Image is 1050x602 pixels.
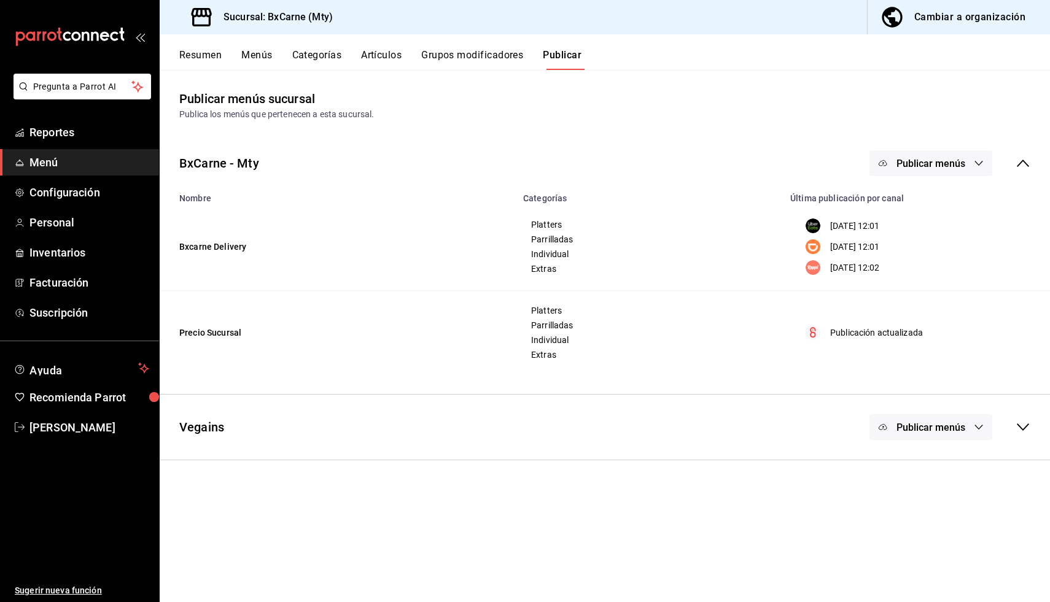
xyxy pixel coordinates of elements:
[914,9,1025,26] div: Cambiar a organización
[531,321,768,330] span: Parrilladas
[29,304,149,321] span: Suscripción
[135,32,145,42] button: open_drawer_menu
[9,89,151,102] a: Pregunta a Parrot AI
[160,186,1050,374] table: menu maker table for brand
[361,49,402,70] button: Artículos
[179,154,259,172] div: BxCarne - Mty
[531,235,768,244] span: Parrilladas
[292,49,342,70] button: Categorías
[531,250,768,258] span: Individual
[179,90,315,108] div: Publicar menús sucursal
[531,264,768,273] span: Extras
[160,186,516,203] th: Nombre
[160,291,516,375] td: Precio Sucursal
[179,418,224,436] div: Vegains
[15,584,149,597] span: Sugerir nueva función
[830,261,880,274] p: [DATE] 12:02
[516,186,783,203] th: Categorías
[29,419,149,436] span: [PERSON_NAME]
[531,350,768,359] span: Extras
[531,336,768,344] span: Individual
[214,10,333,25] h3: Sucursal: BxCarne (Mty)
[29,124,149,141] span: Reportes
[543,49,581,70] button: Publicar
[29,389,149,406] span: Recomienda Parrot
[896,422,965,433] span: Publicar menús
[14,74,151,99] button: Pregunta a Parrot AI
[29,154,149,171] span: Menú
[830,326,923,339] p: Publicación actualizada
[29,244,149,261] span: Inventarios
[33,80,132,93] span: Pregunta a Parrot AI
[179,108,1030,121] div: Publica los menús que pertenecen a esta sucursal.
[179,49,1050,70] div: navigation tabs
[29,214,149,231] span: Personal
[29,274,149,291] span: Facturación
[29,361,133,376] span: Ayuda
[531,306,768,315] span: Platters
[830,241,880,253] p: [DATE] 12:01
[421,49,523,70] button: Grupos modificadores
[179,49,222,70] button: Resumen
[869,414,992,440] button: Publicar menús
[241,49,272,70] button: Menús
[896,158,965,169] span: Publicar menús
[29,184,149,201] span: Configuración
[830,220,880,233] p: [DATE] 12:01
[160,203,516,291] td: Bxcarne Delivery
[531,220,768,229] span: Platters
[783,186,1050,203] th: Última publicación por canal
[869,150,992,176] button: Publicar menús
